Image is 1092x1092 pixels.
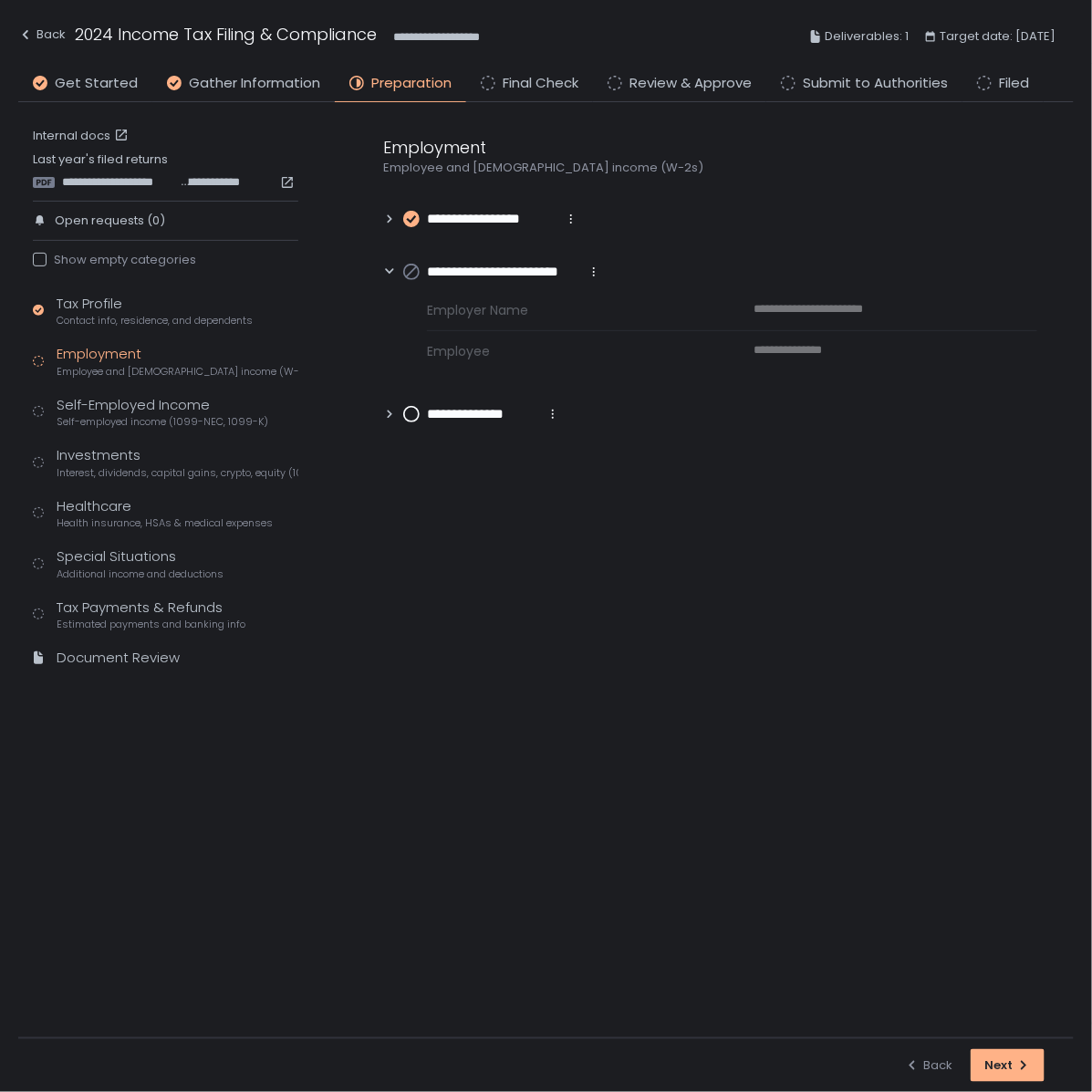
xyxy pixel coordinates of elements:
[57,516,273,530] span: Health insurance, HSAs & medical expenses
[971,1049,1045,1082] button: Next
[189,73,320,94] span: Gather Information
[629,73,752,94] span: Review & Approve
[57,294,253,328] div: Tax Profile
[57,496,273,531] div: Healthcare
[57,344,298,379] div: Employment
[33,151,298,190] div: Last year's filed returns
[999,73,1029,94] span: Filed
[57,598,245,632] div: Tax Payments & Refunds
[18,22,66,52] button: Back
[75,22,377,47] h1: 2024 Income Tax Filing & Compliance
[803,73,948,94] span: Submit to Authorities
[33,128,132,144] a: Internal docs
[55,213,165,229] span: Open requests (0)
[57,415,268,429] span: Self-employed income (1099-NEC, 1099-K)
[383,135,1037,160] div: Employment
[57,365,298,379] span: Employee and [DEMOGRAPHIC_DATA] income (W-2s)
[503,73,578,94] span: Final Check
[427,342,711,360] span: Employee
[57,395,268,430] div: Self-Employed Income
[905,1049,952,1082] button: Back
[55,73,138,94] span: Get Started
[825,26,909,47] span: Deliverables: 1
[18,24,66,46] div: Back
[57,546,224,581] div: Special Situations
[427,301,711,319] span: Employer Name
[57,648,180,669] div: Document Review
[57,466,298,480] span: Interest, dividends, capital gains, crypto, equity (1099s, K-1s)
[371,73,452,94] span: Preparation
[57,567,224,581] span: Additional income and deductions
[57,314,253,328] span: Contact info, residence, and dependents
[57,618,245,631] span: Estimated payments and banking info
[905,1057,952,1074] div: Back
[984,1057,1031,1074] div: Next
[57,445,298,480] div: Investments
[940,26,1056,47] span: Target date: [DATE]
[383,160,1037,176] div: Employee and [DEMOGRAPHIC_DATA] income (W-2s)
